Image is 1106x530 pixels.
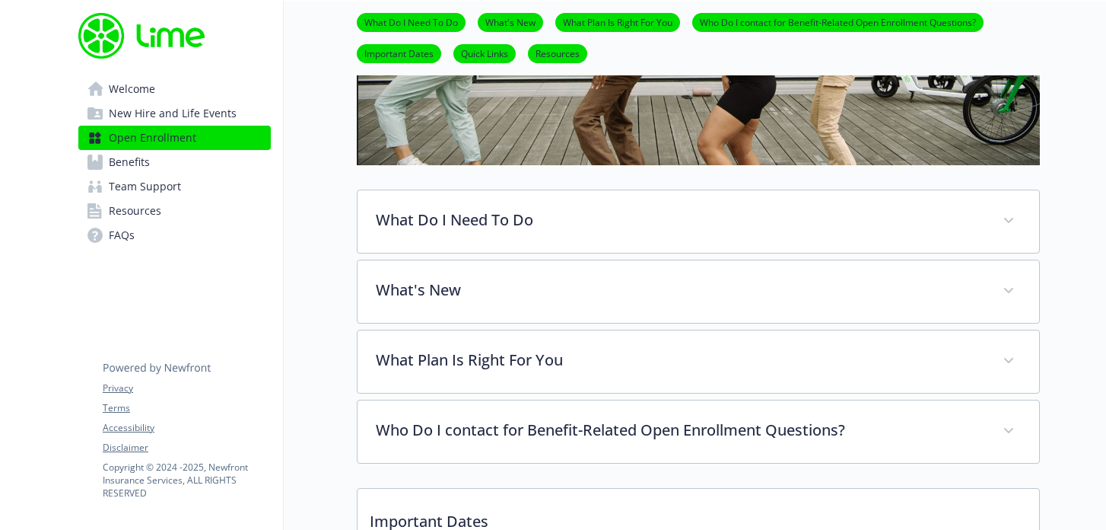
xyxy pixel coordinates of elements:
a: What's New [478,14,543,29]
a: Disclaimer [103,441,270,455]
span: Welcome [109,77,155,101]
span: New Hire and Life Events [109,101,237,126]
span: FAQs [109,223,135,247]
div: What Plan Is Right For You [358,330,1039,393]
a: Benefits [78,150,271,174]
p: Who Do I contact for Benefit-Related Open Enrollment Questions? [376,419,984,442]
a: Open Enrollment [78,126,271,150]
a: Team Support [78,174,271,199]
a: Resources [78,199,271,223]
a: FAQs [78,223,271,247]
span: Benefits [109,150,150,174]
p: What Do I Need To Do [376,209,984,231]
a: Important Dates [357,46,441,60]
span: Resources [109,199,161,223]
a: What Plan Is Right For You [555,14,680,29]
a: Accessibility [103,421,270,435]
a: New Hire and Life Events [78,101,271,126]
a: What Do I Need To Do [357,14,466,29]
p: What's New [376,279,984,302]
a: Welcome [78,77,271,101]
a: Who Do I contact for Benefit-Related Open Enrollment Questions? [692,14,984,29]
a: Privacy [103,382,270,395]
a: Resources [528,46,587,60]
p: Copyright © 2024 - 2025 , Newfront Insurance Services, ALL RIGHTS RESERVED [103,461,270,500]
div: Who Do I contact for Benefit-Related Open Enrollment Questions? [358,401,1039,463]
p: What Plan Is Right For You [376,349,984,372]
a: Quick Links [453,46,516,60]
a: Terms [103,401,270,415]
span: Open Enrollment [109,126,196,150]
div: What's New [358,260,1039,323]
span: Team Support [109,174,181,199]
div: What Do I Need To Do [358,190,1039,253]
